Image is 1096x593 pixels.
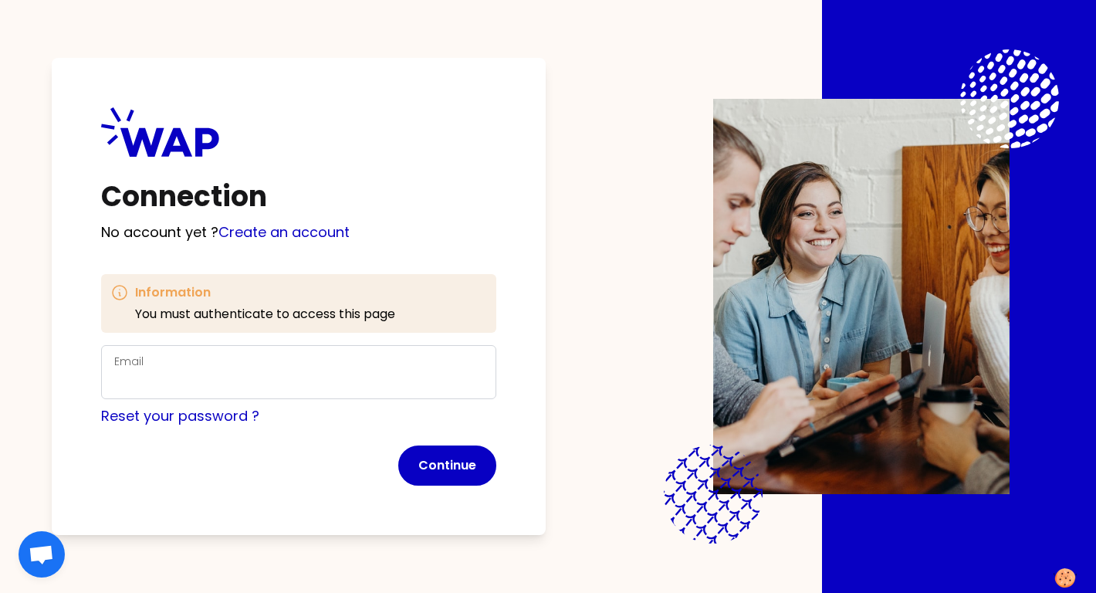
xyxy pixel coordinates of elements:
[398,446,496,486] button: Continue
[19,531,65,578] div: Open chat
[135,305,395,324] p: You must authenticate to access this page
[114,354,144,369] label: Email
[101,222,496,243] p: No account yet ?
[713,99,1010,494] img: Description
[101,406,259,425] a: Reset your password ?
[218,222,350,242] a: Create an account
[101,181,496,212] h1: Connection
[135,283,395,302] h3: Information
